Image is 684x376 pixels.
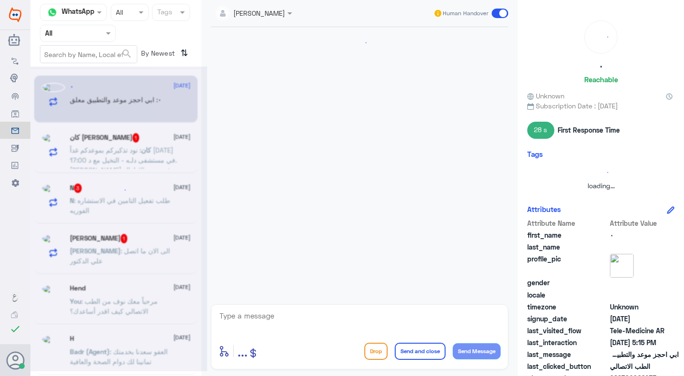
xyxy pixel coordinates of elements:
[121,48,133,59] span: search
[527,326,608,336] span: last_visited_flow
[527,361,608,371] span: last_clicked_button
[610,254,634,278] img: picture
[610,302,679,312] span: Unknown
[584,75,618,84] h6: Reachable
[9,323,21,335] i: check
[527,91,564,101] span: Unknown
[527,337,608,347] span: last_interaction
[610,326,679,336] span: Tele-Medicine AR
[530,164,672,181] div: loading...
[6,351,24,369] button: Avatar
[558,125,620,135] span: First Response Time
[110,182,127,198] div: loading...
[137,45,177,64] span: By Newest
[527,230,608,240] span: first_name
[527,218,608,228] span: Attribute Name
[610,230,679,240] span: ٠
[587,23,615,51] div: loading...
[527,205,561,213] h6: Attributes
[213,34,506,51] div: loading...
[237,342,247,359] span: ...
[527,290,608,300] span: locale
[45,5,59,19] img: whatsapp.png
[121,46,133,62] button: search
[527,242,608,252] span: last_name
[610,361,679,371] span: الطب الاتصالي
[610,349,679,359] span: ابي احجز موعد والتطبيق معلق
[527,349,608,359] span: last_message
[527,302,608,312] span: timezone
[9,7,21,22] img: Widebot Logo
[527,101,674,111] span: Subscription Date : [DATE]
[610,314,679,324] span: 2024-08-31T11:18:03.507Z
[610,278,679,288] span: null
[156,7,172,19] div: Tags
[527,254,608,276] span: profile_pic
[527,150,543,158] h6: Tags
[610,218,679,228] span: Attribute Value
[180,45,188,61] i: ⇅
[364,343,388,360] button: Drop
[453,343,501,359] button: Send Message
[527,314,608,324] span: signup_date
[40,46,137,63] input: Search by Name, Local etc…
[395,343,446,360] button: Send and close
[598,61,603,72] h5: ٠
[237,340,247,362] button: ...
[527,122,554,139] span: 28 s
[527,278,608,288] span: gender
[443,9,488,18] span: Human Handover
[588,182,615,190] span: loading...
[610,290,679,300] span: null
[610,337,679,347] span: 2025-10-05T14:15:04.369Z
